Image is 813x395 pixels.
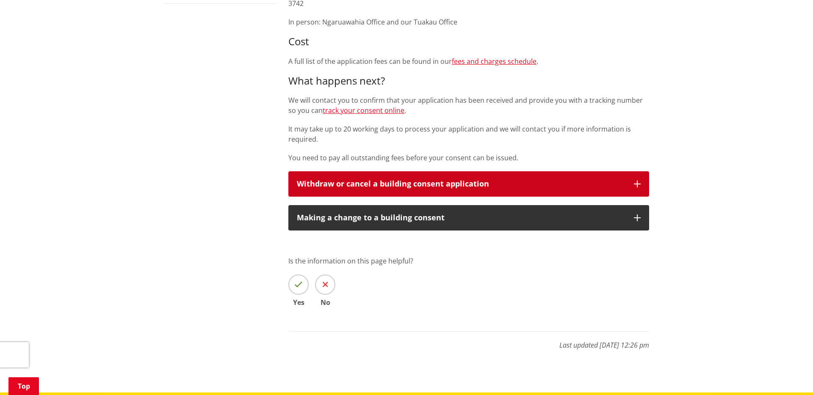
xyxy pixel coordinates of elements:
p: In person: Ngaruawahia Office and our Tuakau Office [288,17,649,27]
a: Top [8,377,39,395]
p: A full list of the application fees can be found in our . [288,56,649,66]
h3: What happens next? [288,75,649,87]
button: Withdraw or cancel a building consent application [288,171,649,197]
p: Last updated [DATE] 12:26 pm [288,331,649,350]
button: Making a change to a building consent [288,205,649,230]
p: You need to pay all outstanding fees before your consent can be issued. [288,153,649,163]
iframe: Messenger Launcher [774,359,805,390]
span: No [315,299,335,306]
p: Is the information on this page helpful? [288,256,649,266]
p: We will contact you to confirm that your application has been received and provide you with a tra... [288,95,649,115]
a: track your consent online [323,106,404,115]
h3: Cost [288,36,649,48]
a: fees and charges schedule [452,57,536,66]
span: Yes [288,299,309,306]
div: Making a change to a building consent [297,214,625,222]
p: It may take up to 20 working days to process your application and we will contact you if more inf... [288,124,649,144]
div: Withdraw or cancel a building consent application [297,180,625,188]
